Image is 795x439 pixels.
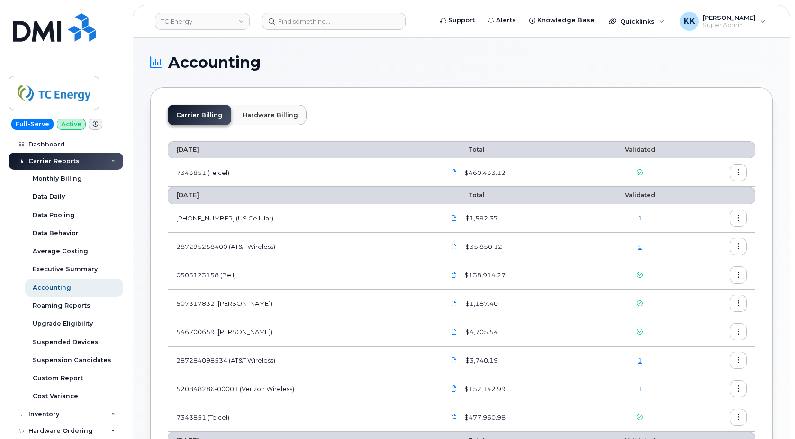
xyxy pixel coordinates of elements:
[168,261,437,290] td: 0503123158 (Bell)
[593,141,687,158] th: Validated
[168,347,437,375] td: 287284098534 (AT&T Wireless)
[445,324,463,340] a: TCEnergy.Rogers-Sep08_2025-3048099795.pdf
[462,271,506,280] span: $138,914.27
[445,352,463,369] a: TCEnergy.287284098534_20250901_F.pdf
[445,210,463,227] a: US Cellular 920835974 09082025 Inv 0754797276.pdf
[168,141,437,158] th: [DATE]
[168,204,437,233] td: [PHONE_NUMBER] (US Cellular)
[445,238,463,255] a: TCEnergy.287295258400_20250911_F.pdf
[168,403,437,432] td: 7343851 (Telcel)
[463,242,502,251] span: $35,850.12
[168,233,437,261] td: 287295258400 (AT&T Wireless)
[638,385,642,393] a: 1
[445,192,485,199] span: Total
[445,146,485,153] span: Total
[445,295,463,312] a: TCEnergy.Rogers-Sep08_2025-3048099808.pdf
[638,214,642,222] a: 1
[168,187,437,204] th: [DATE]
[463,214,498,223] span: $1,592.37
[754,398,788,432] iframe: Messenger Launcher
[462,384,506,393] span: $152,142.99
[463,328,498,337] span: $4,705.54
[462,413,506,422] span: $477,960.98
[462,168,506,177] span: $460,433.12
[168,318,437,347] td: 546700659 ([PERSON_NAME])
[168,55,261,70] span: Accounting
[463,299,498,308] span: $1,187.40
[638,357,642,364] a: 1
[234,105,307,125] a: Hardware Billing
[168,290,437,318] td: 507317832 ([PERSON_NAME])
[168,375,437,403] td: 520848286-00001 (Verizon Wireless)
[638,243,642,250] a: 5
[168,158,437,187] td: 7343851 (Telcel)
[463,356,498,365] span: $3,740.19
[593,187,687,204] th: Validated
